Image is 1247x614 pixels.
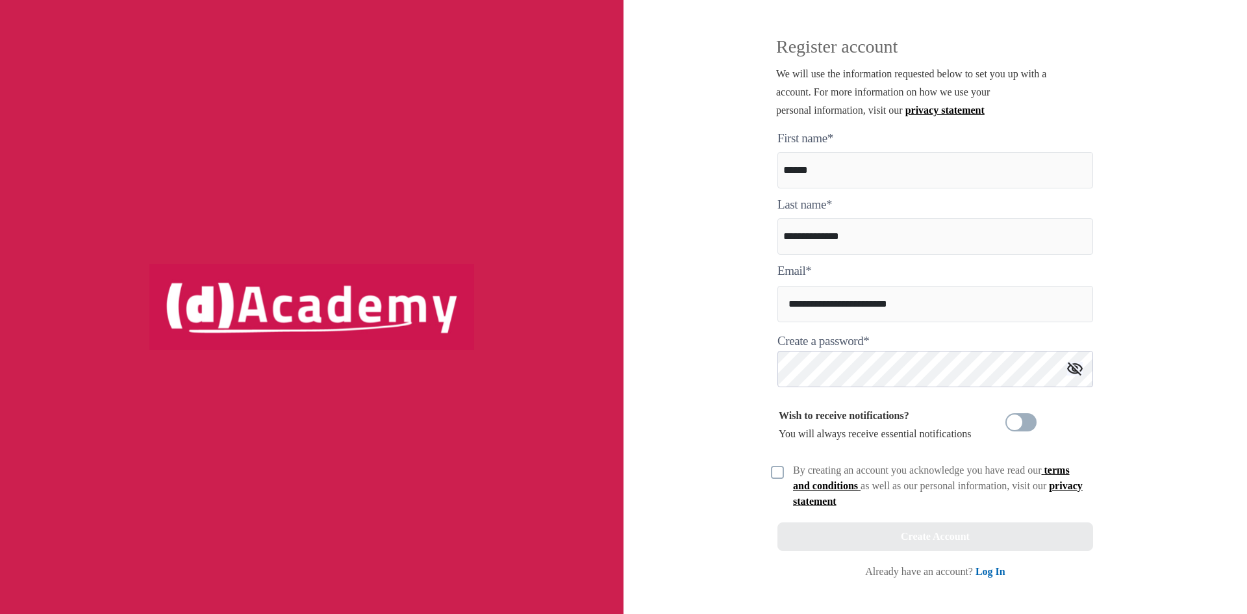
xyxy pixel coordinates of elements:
div: By creating an account you acknowledge you have read our as well as our personal information, vis... [793,463,1085,509]
img: unCheck [771,466,784,479]
img: logo [149,264,474,350]
a: privacy statement [905,105,985,116]
div: You will always receive essential notifications [779,407,972,443]
b: Wish to receive notifications? [779,410,909,421]
div: Already have an account? [865,564,1005,580]
button: Create Account [777,522,1093,551]
a: Log In [976,566,1005,577]
img: icon [1067,362,1083,376]
a: terms and conditions [793,465,1070,491]
a: privacy statement [793,480,1083,507]
p: Register account [776,39,1101,65]
div: Create Account [901,528,970,546]
span: We will use the information requested below to set you up with a account. For more information on... [776,68,1046,116]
